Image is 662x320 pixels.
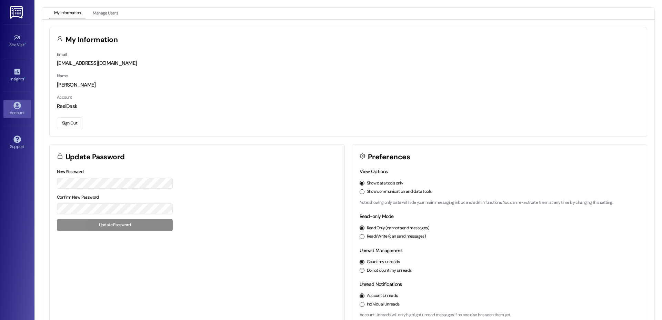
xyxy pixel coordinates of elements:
label: View Options [360,168,388,174]
button: Manage Users [88,8,123,19]
label: Read/Write (can send messages) [367,233,426,240]
label: Unread Management [360,247,403,253]
a: Account [3,100,31,118]
label: Email [57,52,67,57]
div: [EMAIL_ADDRESS][DOMAIN_NAME] [57,60,640,67]
h3: My Information [66,36,118,43]
button: Sign Out [57,117,82,129]
img: ResiDesk Logo [10,6,24,19]
label: Show communication and data tools [367,189,432,195]
a: Site Visit • [3,32,31,50]
label: Count my unreads [367,259,400,265]
label: Name [57,73,68,79]
label: Show data tools only [367,180,403,187]
h3: Update Password [66,153,125,161]
label: Read-only Mode [360,213,394,219]
label: Account [57,94,72,100]
p: Note: showing only data will hide your main messaging inbox and admin functions. You can re-activ... [360,200,640,206]
a: Support [3,133,31,152]
div: ResiDesk [57,103,640,110]
div: [PERSON_NAME] [57,81,640,89]
label: Individual Unreads [367,301,400,308]
label: Confirm New Password [57,194,99,200]
button: My Information [49,8,86,19]
span: • [25,41,26,46]
a: Insights • [3,66,31,84]
label: New Password [57,169,84,174]
span: • [24,76,25,80]
p: 'Account Unreads' will only highlight unread messages if no one else has seen them yet. [360,312,640,318]
label: Read Only (cannot send messages) [367,225,429,231]
label: Unread Notifications [360,281,402,287]
label: Account Unreads [367,293,398,299]
h3: Preferences [368,153,410,161]
label: Do not count my unreads [367,268,412,274]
